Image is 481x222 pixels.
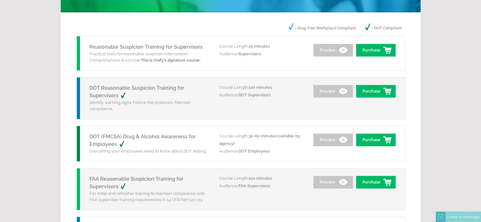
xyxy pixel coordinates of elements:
[249,176,272,181] span: 120 minutes
[219,50,305,58] p: Audience:
[89,51,201,63] span: reasonable suspicion intervention. Comprehensive & concise.
[313,85,353,98] a: Preview
[445,212,481,222] div: Leave a message
[219,134,300,146] span: 30-60 minutes (variable by agency)
[356,176,396,189] a: Purchase
[89,85,184,99] a: DOT Reasonable Suspicion Training for Supervisors
[141,58,201,63] strong: This is Visify’s signature course.
[313,134,353,146] a: Preview
[219,182,305,190] p: Audience:
[238,51,261,56] span: Supervisors
[89,51,210,63] p: Practical tools for
[89,44,203,50] a: Reasonable Suspicion Training for Supervisors
[238,93,271,97] span: DOT Supervisors
[313,44,353,57] a: Preview
[365,23,402,33] p: = DOT Compliant
[89,191,205,202] span: For initial and refresher training to maintain compliance with FAA supervisor training requiremen...
[219,175,305,182] p: Course Length:
[219,84,305,91] p: Course Length:
[238,183,270,188] span: FAA Supervisors
[89,176,183,189] a: FAA Reasonable Suspicion Training for Supervisors
[219,43,305,50] p: Course Length:
[249,44,270,49] span: 25 minutes
[219,91,305,99] p: Audience:
[249,85,272,90] span: 120 minutes
[219,132,305,147] p: Course Length:
[219,147,305,155] p: Audience:
[89,148,210,154] p: Everything your employees need to know about DOT testing.
[356,134,396,146] a: Purchase
[289,23,356,33] p: = Drug Free Workplace Compliant
[313,176,353,189] a: Preview
[356,85,396,98] a: Purchase
[89,99,210,112] p: Identify warning signs. Follow the protocols. Maintain compliance.
[438,214,443,220] img: Offline
[356,44,396,57] a: Purchase
[238,149,270,153] span: DOT Employees
[89,134,196,147] a: DOT (FMCSA) Drug & Alcohol Awareness for Employees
